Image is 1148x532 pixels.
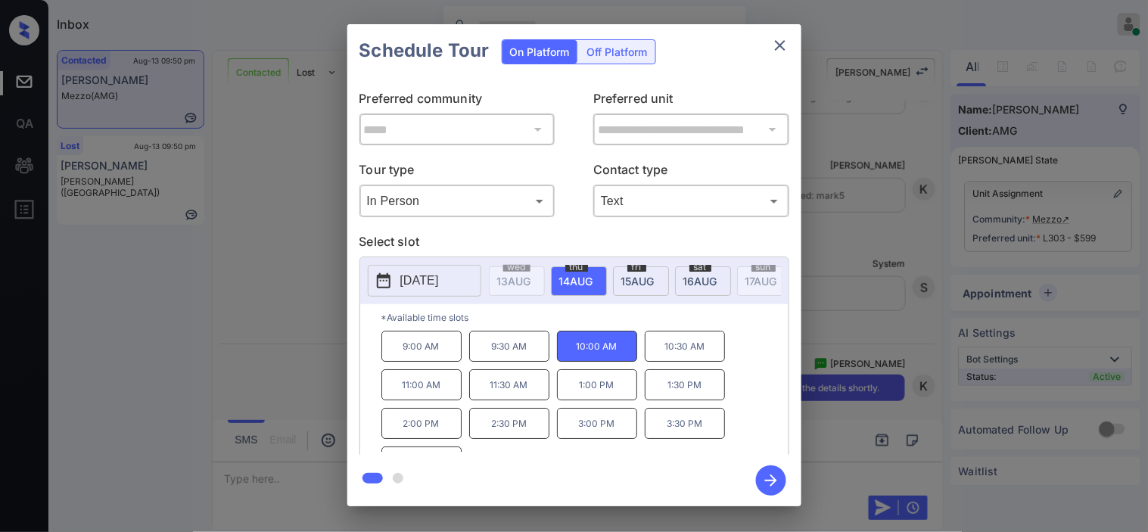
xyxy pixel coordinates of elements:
[683,275,717,288] span: 16 AUG
[469,408,549,439] p: 2:30 PM
[469,331,549,362] p: 9:30 AM
[557,369,637,400] p: 1:00 PM
[557,408,637,439] p: 3:00 PM
[559,275,593,288] span: 14 AUG
[469,369,549,400] p: 11:30 AM
[502,40,577,64] div: On Platform
[551,266,607,296] div: date-select
[400,272,439,290] p: [DATE]
[381,408,462,439] p: 2:00 PM
[627,263,646,272] span: fri
[747,461,795,500] button: btn-next
[565,263,588,272] span: thu
[381,369,462,400] p: 11:00 AM
[347,24,502,77] h2: Schedule Tour
[613,266,669,296] div: date-select
[381,331,462,362] p: 9:00 AM
[593,89,789,114] p: Preferred unit
[765,30,795,61] button: close
[580,40,655,64] div: Off Platform
[359,232,789,257] p: Select slot
[359,89,555,114] p: Preferred community
[621,275,655,288] span: 15 AUG
[363,188,552,213] div: In Person
[557,331,637,362] p: 10:00 AM
[368,265,481,297] button: [DATE]
[593,160,789,185] p: Contact type
[597,188,786,213] div: Text
[381,446,462,478] p: 4:00 PM
[645,369,725,400] p: 1:30 PM
[645,331,725,362] p: 10:30 AM
[645,408,725,439] p: 3:30 PM
[381,304,789,331] p: *Available time slots
[689,263,711,272] span: sat
[675,266,731,296] div: date-select
[359,160,555,185] p: Tour type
